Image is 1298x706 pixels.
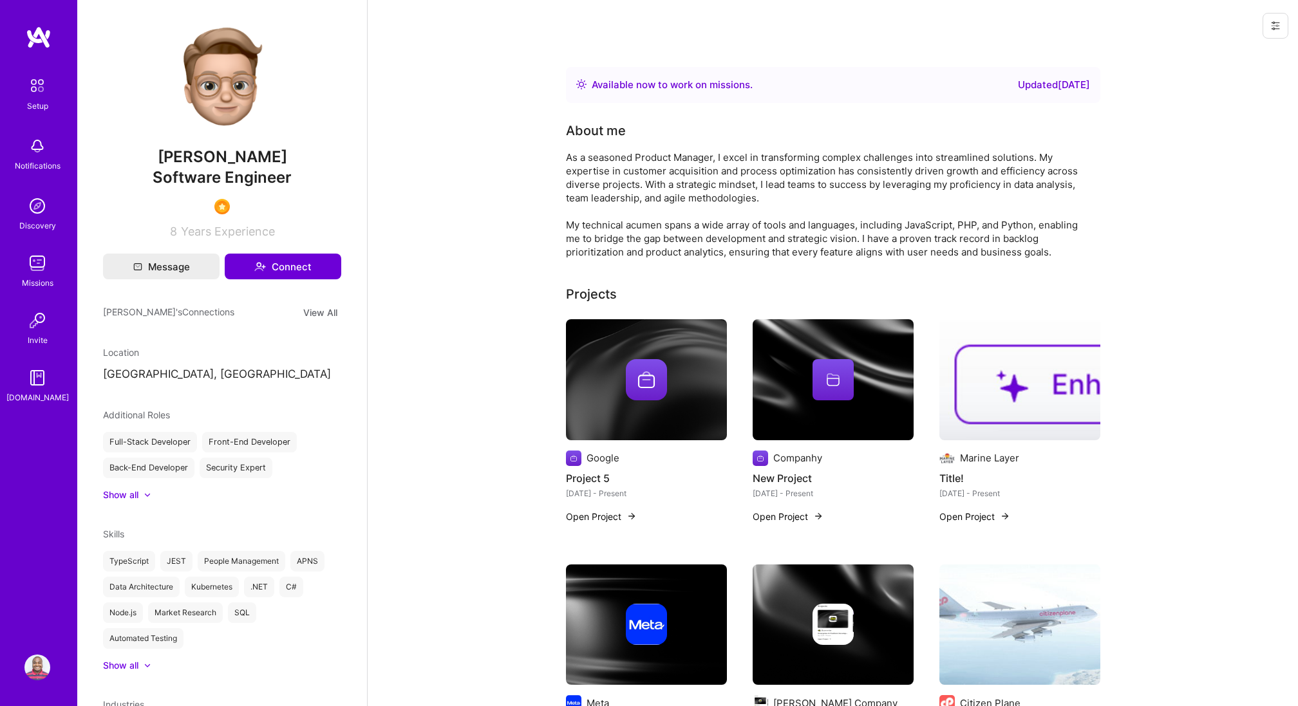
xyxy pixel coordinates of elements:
[15,159,61,172] div: Notifications
[103,254,220,279] button: Message
[566,564,727,685] img: cover
[626,604,667,645] img: Company logo
[939,470,1100,487] h4: Title!
[181,225,275,238] span: Years Experience
[103,409,170,420] span: Additional Roles
[200,458,272,478] div: Security Expert
[753,487,914,500] div: [DATE] - Present
[6,391,69,404] div: [DOMAIN_NAME]
[939,564,1100,685] img: US Market Product Growth Strategy
[244,577,274,597] div: .NET
[1018,77,1090,93] div: Updated [DATE]
[21,655,53,680] a: User Avatar
[566,319,727,440] img: cover
[103,346,341,359] div: Location
[753,470,914,487] h4: New Project
[103,659,138,672] div: Show all
[133,262,142,271] i: icon Mail
[566,284,617,304] div: Projects
[103,432,197,452] div: Full-Stack Developer
[773,451,822,465] div: Companhy
[198,551,285,571] div: People Management
[22,276,53,290] div: Missions
[566,451,581,466] img: Company logo
[279,577,303,597] div: C#
[103,551,155,571] div: TypeScript
[24,250,50,276] img: teamwork
[960,451,1019,465] div: Marine Layer
[153,168,292,187] span: Software Engineer
[813,511,823,521] img: arrow-right
[24,365,50,391] img: guide book
[939,487,1100,500] div: [DATE] - Present
[24,72,51,99] img: setup
[1000,511,1010,521] img: arrow-right
[225,254,341,279] button: Connect
[24,655,50,680] img: User Avatar
[103,488,138,501] div: Show all
[19,219,56,232] div: Discovery
[566,121,626,140] div: About me
[566,151,1081,259] div: As a seasoned Product Manager, I excel in transforming complex challenges into streamlined soluti...
[103,367,341,382] p: [GEOGRAPHIC_DATA], [GEOGRAPHIC_DATA]
[170,225,177,238] span: 8
[27,99,48,113] div: Setup
[24,133,50,159] img: bell
[813,604,854,645] img: Company logo
[587,451,619,465] div: Google
[103,305,234,320] span: [PERSON_NAME]'s Connections
[566,470,727,487] h4: Project 5
[103,147,341,167] span: [PERSON_NAME]
[28,333,48,347] div: Invite
[753,510,823,523] button: Open Project
[566,487,727,500] div: [DATE] - Present
[171,26,274,129] img: User Avatar
[103,602,143,623] div: Node.js
[24,193,50,219] img: discovery
[753,564,914,685] img: cover
[160,551,193,571] div: JEST
[290,551,324,571] div: APNS
[576,79,587,89] img: Availability
[148,602,223,623] div: Market Research
[26,26,52,49] img: logo
[753,451,768,466] img: Company logo
[626,359,667,400] img: Company logo
[214,199,230,214] img: SelectionTeam
[939,319,1100,440] img: Title!
[592,77,753,93] div: Available now to work on missions .
[103,628,183,649] div: Automated Testing
[299,305,341,320] button: View All
[939,451,955,466] img: Company logo
[185,577,239,597] div: Kubernetes
[566,510,637,523] button: Open Project
[103,458,194,478] div: Back-End Developer
[939,510,1010,523] button: Open Project
[626,511,637,521] img: arrow-right
[103,577,180,597] div: Data Architecture
[228,602,256,623] div: SQL
[103,528,124,539] span: Skills
[753,319,914,440] img: cover
[254,261,266,272] i: icon Connect
[202,432,297,452] div: Front-End Developer
[24,308,50,333] img: Invite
